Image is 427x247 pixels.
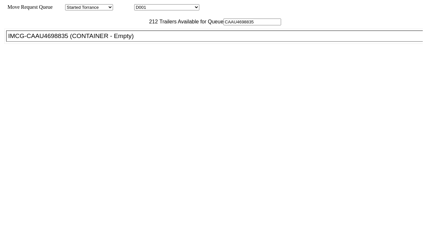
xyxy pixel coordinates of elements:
span: Move Request Queue [4,4,53,10]
span: Area [54,4,64,10]
div: IMCG-CAAU4698835 (CONTAINER - Empty) [8,32,427,40]
span: Trailers Available for Queue [158,19,224,24]
input: Filter Available Trailers [223,19,281,25]
span: 212 [146,19,158,24]
span: Location [114,4,133,10]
